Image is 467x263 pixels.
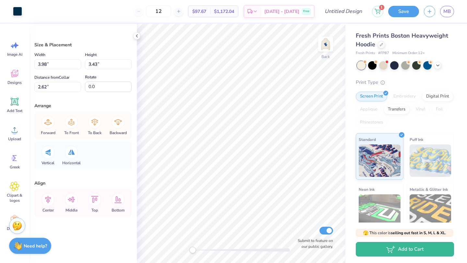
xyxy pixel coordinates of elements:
[7,108,22,113] span: Add Text
[24,243,47,249] strong: Need help?
[264,8,299,15] span: [DATE] - [DATE]
[432,105,447,114] div: Foil
[440,6,454,17] a: MB
[34,180,132,187] div: Align
[356,92,387,101] div: Screen Print
[303,9,309,14] span: Free
[372,6,383,17] button: 1
[214,8,234,15] span: $1,172.04
[359,186,375,193] span: Neon Ink
[410,194,451,227] img: Metallic & Glitter Ink
[410,186,448,193] span: Metallic & Glitter Ink
[7,226,22,231] span: Decorate
[64,130,79,135] span: To Front
[91,208,98,213] span: Top
[359,136,376,143] span: Standard
[359,144,401,177] img: Standard
[356,105,382,114] div: Applique
[146,6,171,17] input: – –
[85,73,96,81] label: Rotate
[34,102,132,109] div: Arrange
[321,54,330,60] div: Back
[110,130,127,135] span: Backward
[356,242,454,257] button: Add to Cart
[443,8,451,15] span: MB
[388,6,419,17] button: Save
[319,38,332,51] img: Back
[384,105,410,114] div: Transfers
[389,92,420,101] div: Embroidery
[34,74,69,81] label: Distance from Collar
[356,32,448,48] span: Fresh Prints Boston Heavyweight Hoodie
[192,8,206,15] span: $97.67
[66,208,78,213] span: Middle
[363,230,446,236] span: This color is .
[359,194,401,227] img: Neon Ink
[42,160,54,166] span: Vertical
[422,92,453,101] div: Digital Print
[7,80,22,85] span: Designs
[8,136,21,142] span: Upload
[378,51,389,56] span: # FP87
[85,51,97,59] label: Height
[356,51,375,56] span: Fresh Prints
[363,230,368,236] span: 🫣
[34,51,45,59] label: Width
[294,238,333,249] label: Submit to feature on our public gallery.
[7,52,22,57] span: Image AI
[189,247,196,253] div: Accessibility label
[410,144,451,177] img: Puff Ink
[112,208,125,213] span: Bottom
[88,130,102,135] span: To Back
[34,41,132,48] div: Size & Placement
[392,51,425,56] span: Minimum Order: 12 +
[391,230,445,235] strong: selling out fast in S, M, L & XL
[62,160,81,166] span: Horizontal
[42,208,54,213] span: Center
[319,5,367,18] input: Untitled Design
[10,165,20,170] span: Greek
[356,79,454,86] div: Print Type
[4,193,25,203] span: Clipart & logos
[356,118,387,127] div: Rhinestones
[412,105,430,114] div: Vinyl
[410,136,423,143] span: Puff Ink
[379,5,384,10] span: 1
[41,130,55,135] span: Forward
